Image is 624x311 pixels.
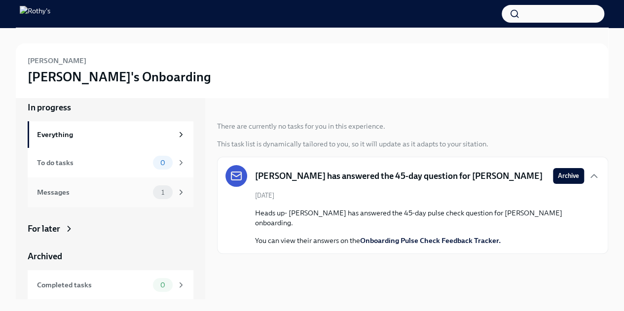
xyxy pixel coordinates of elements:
span: Archive [558,171,579,181]
p: Heads up- [PERSON_NAME] has answered the 45-day pulse check question for [PERSON_NAME] onboarding. [255,208,584,228]
a: Completed tasks0 [28,270,193,300]
a: Archived [28,250,193,262]
span: 0 [154,159,171,167]
a: Onboarding Pulse Check Feedback Tracker. [360,236,501,245]
div: In progress [217,102,260,113]
p: You can view their answers on the [255,236,584,245]
a: For later [28,223,193,235]
a: Messages1 [28,177,193,207]
h5: [PERSON_NAME] has answered the 45-day question for [PERSON_NAME] [255,170,543,182]
div: Messages [37,187,149,198]
button: Archive [553,168,584,184]
h3: [PERSON_NAME]'s Onboarding [28,68,211,86]
div: Everything [37,129,173,140]
a: In progress [28,102,193,113]
span: [DATE] [255,191,274,200]
div: This task list is dynamically tailored to you, so it will update as it adapts to your sitation. [217,139,488,149]
img: Rothy's [20,6,50,22]
span: 1 [155,189,170,196]
div: For later [28,223,60,235]
div: There are currently no tasks for you in this experience. [217,121,385,131]
h6: [PERSON_NAME] [28,55,86,66]
a: To do tasks0 [28,148,193,177]
div: Completed tasks [37,279,149,290]
div: To do tasks [37,157,149,168]
a: Everything [28,121,193,148]
span: 0 [154,281,171,289]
